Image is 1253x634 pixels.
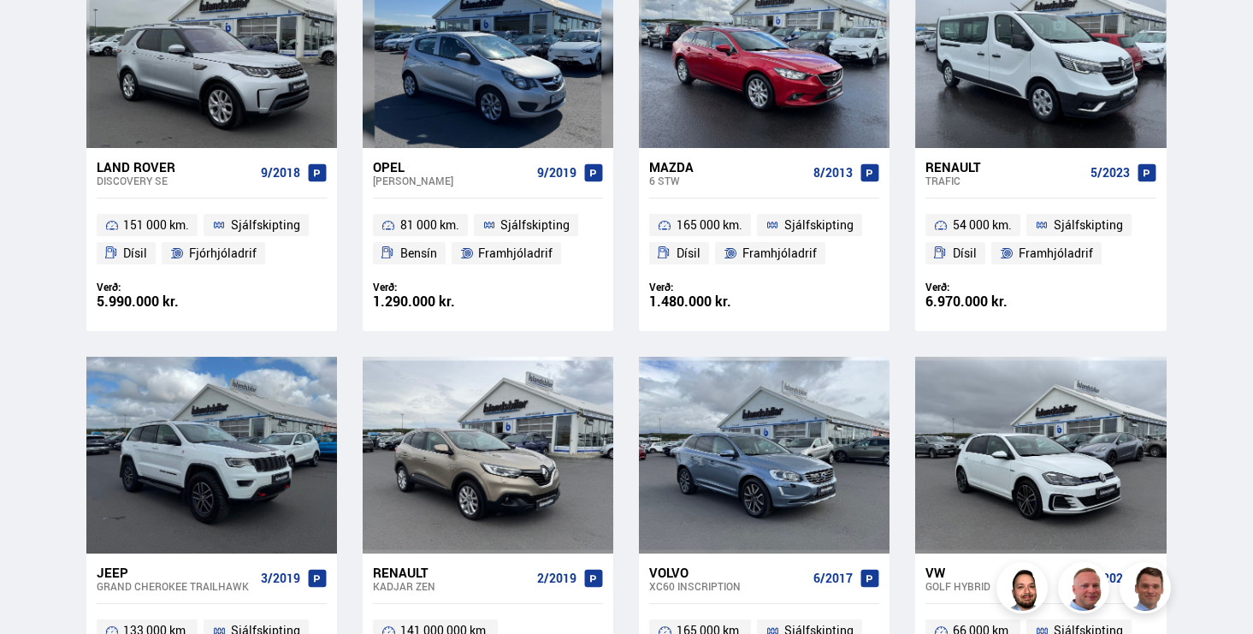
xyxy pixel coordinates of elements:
div: Grand Cherokee TRAILHAWK [97,580,254,592]
span: Sjálfskipting [1054,215,1123,235]
span: Sjálfskipting [231,215,300,235]
div: Mazda [649,159,807,175]
img: nhp88E3Fdnt1Opn2.png [999,565,1050,616]
span: 5/2023 [1090,166,1130,180]
div: Volvo [649,565,807,580]
div: Kadjar ZEN [373,580,530,592]
span: Fjórhjóladrif [189,243,257,264]
div: 5.990.000 kr. [97,294,212,309]
a: Mazda 6 STW 8/2013 165 000 km. Sjálfskipting Dísil Framhjóladrif Verð: 1.480.000 kr. [639,148,890,331]
div: XC60 INSCRIPTION [649,580,807,592]
div: Renault [925,159,1083,175]
span: Dísil [953,243,977,264]
div: Land Rover [97,159,254,175]
div: Verð: [649,281,765,293]
div: 6.970.000 kr. [925,294,1041,309]
span: 54 000 km. [953,215,1012,235]
div: 6 STW [649,175,807,187]
div: Verð: [925,281,1041,293]
button: Opna LiveChat spjallviðmót [14,7,65,58]
span: Dísil [123,243,147,264]
span: 6/2017 [813,572,853,585]
span: 3/2019 [261,572,300,585]
div: Jeep [97,565,254,580]
div: Renault [373,565,530,580]
a: Opel [PERSON_NAME] 9/2019 81 000 km. Sjálfskipting Bensín Framhjóladrif Verð: 1.290.000 kr. [363,148,613,331]
span: Bensín [400,243,437,264]
span: Framhjóladrif [478,243,553,264]
div: Discovery SE [97,175,254,187]
div: 1.480.000 kr. [649,294,765,309]
div: Opel [373,159,530,175]
span: 2/2019 [537,572,576,585]
img: siFngHWaQ9KaOqBr.png [1061,565,1112,616]
a: Land Rover Discovery SE 9/2018 151 000 km. Sjálfskipting Dísil Fjórhjóladrif Verð: 5.990.000 kr. [86,148,337,331]
div: [PERSON_NAME] [373,175,530,187]
span: Dísil [677,243,700,264]
span: 151 000 km. [123,215,189,235]
span: 9/2018 [261,166,300,180]
img: FbJEzSuNWCJXmdc-.webp [1122,565,1173,616]
span: Framhjóladrif [1019,243,1093,264]
span: 8/2013 [813,166,853,180]
div: Trafic [925,175,1083,187]
span: Framhjóladrif [742,243,817,264]
div: 1.290.000 kr. [373,294,488,309]
div: Verð: [97,281,212,293]
div: Golf HYBRID [925,580,1083,592]
span: 165 000 km. [677,215,742,235]
span: 9/2019 [537,166,576,180]
span: 81 000 km. [400,215,459,235]
span: Sjálfskipting [500,215,570,235]
a: Renault Trafic 5/2023 54 000 km. Sjálfskipting Dísil Framhjóladrif Verð: 6.970.000 kr. [915,148,1166,331]
div: Verð: [373,281,488,293]
span: Sjálfskipting [784,215,854,235]
div: VW [925,565,1083,580]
